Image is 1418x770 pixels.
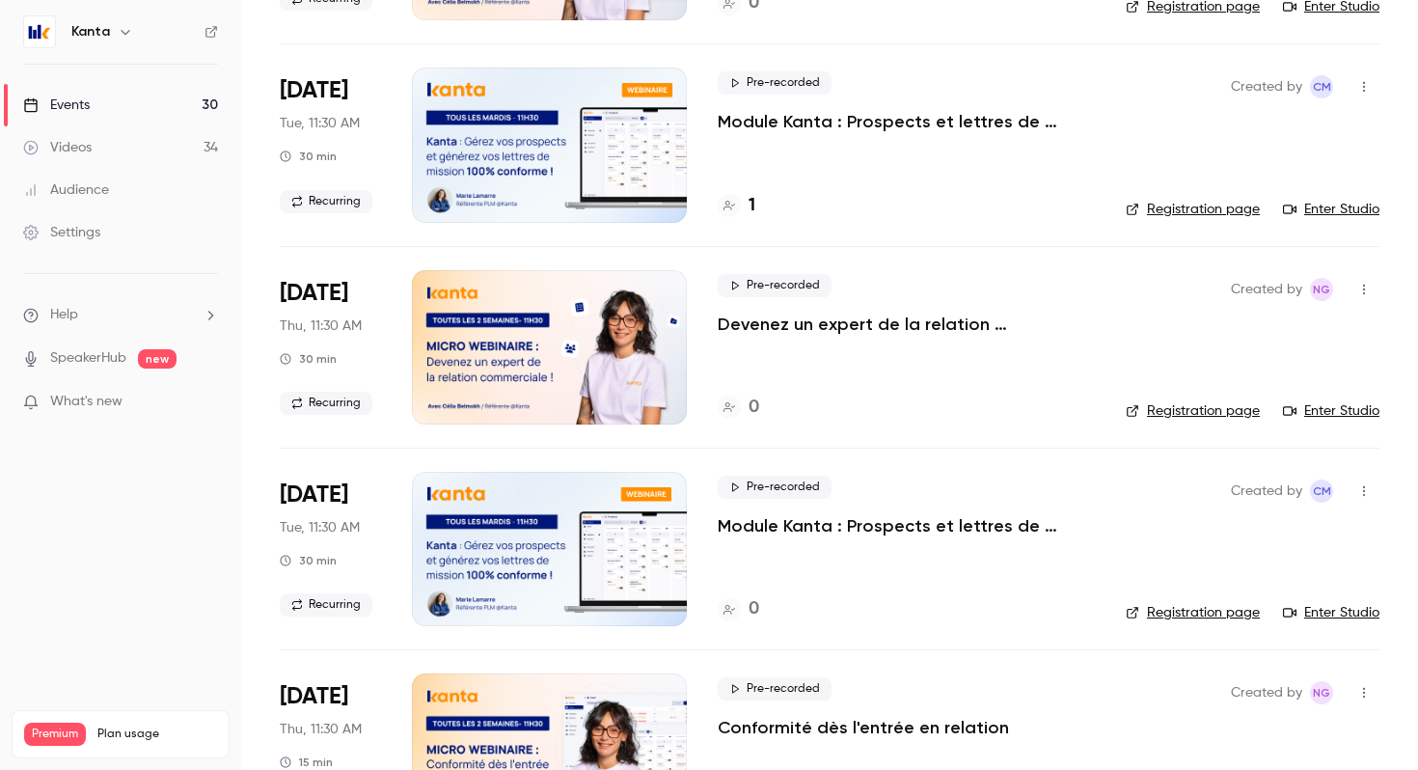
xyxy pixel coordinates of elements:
[718,476,832,499] span: Pre-recorded
[1231,681,1302,704] span: Created by
[1310,278,1333,301] span: Nicolas Guitard
[749,596,759,622] h4: 0
[280,75,348,106] span: [DATE]
[280,351,337,367] div: 30 min
[23,305,218,325] li: help-dropdown-opener
[280,472,381,626] div: Oct 28 Tue, 11:30 AM (Europe/Paris)
[718,677,832,701] span: Pre-recorded
[23,180,109,200] div: Audience
[1310,480,1333,503] span: Charlotte MARTEL
[23,223,100,242] div: Settings
[138,349,177,369] span: new
[195,394,218,411] iframe: Noticeable Trigger
[718,596,759,622] a: 0
[280,190,372,213] span: Recurring
[718,274,832,297] span: Pre-recorded
[718,193,755,219] a: 1
[749,395,759,421] h4: 0
[280,278,348,309] span: [DATE]
[718,71,832,95] span: Pre-recorded
[718,514,1095,537] a: Module Kanta : Prospects et lettres de mission
[97,727,217,742] span: Plan usage
[280,681,348,712] span: [DATE]
[280,720,362,739] span: Thu, 11:30 AM
[280,593,372,617] span: Recurring
[1310,75,1333,98] span: Charlotte MARTEL
[718,716,1009,739] a: Conformité dès l'entrée en relation
[718,110,1095,133] a: Module Kanta : Prospects et lettres de mission
[71,22,110,41] h6: Kanta
[1283,603,1379,622] a: Enter Studio
[280,518,360,537] span: Tue, 11:30 AM
[1231,480,1302,503] span: Created by
[23,96,90,115] div: Events
[1126,401,1260,421] a: Registration page
[1310,681,1333,704] span: Nicolas Guitard
[280,270,381,425] div: Oct 23 Thu, 11:30 AM (Europe/Paris)
[718,313,1095,336] a: Devenez un expert de la relation commerciale !
[1313,75,1331,98] span: CM
[50,305,78,325] span: Help
[50,392,123,412] span: What's new
[1313,681,1330,704] span: NG
[280,68,381,222] div: Oct 21 Tue, 11:30 AM (Europe/Paris)
[1283,200,1379,219] a: Enter Studio
[50,348,126,369] a: SpeakerHub
[1283,401,1379,421] a: Enter Studio
[24,16,55,47] img: Kanta
[1126,200,1260,219] a: Registration page
[280,755,333,770] div: 15 min
[749,193,755,219] h4: 1
[1231,278,1302,301] span: Created by
[23,138,92,157] div: Videos
[1126,603,1260,622] a: Registration page
[280,316,362,336] span: Thu, 11:30 AM
[280,149,337,164] div: 30 min
[280,480,348,510] span: [DATE]
[718,395,759,421] a: 0
[1231,75,1302,98] span: Created by
[280,553,337,568] div: 30 min
[24,723,86,746] span: Premium
[1313,278,1330,301] span: NG
[280,392,372,415] span: Recurring
[280,114,360,133] span: Tue, 11:30 AM
[1313,480,1331,503] span: CM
